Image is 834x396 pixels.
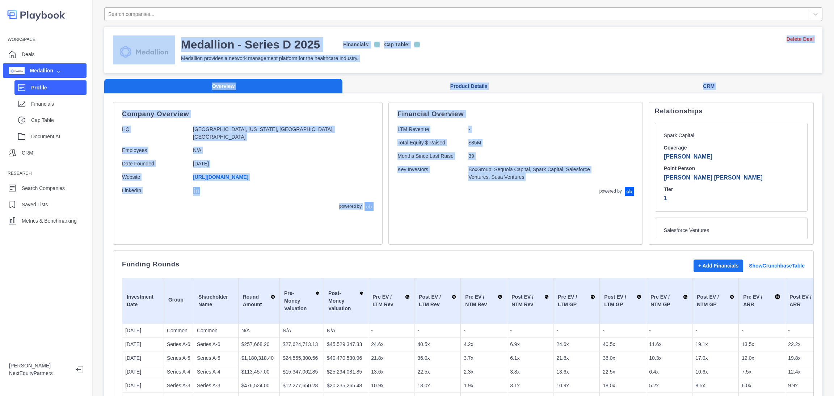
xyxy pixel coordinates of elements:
p: 8.5x [695,382,736,389]
p: $24,555,300.56 [283,354,321,362]
p: - [742,327,782,334]
a: Show Crunchbase Table [749,262,805,270]
p: 3.1x [510,382,550,389]
img: Sort [498,293,502,300]
p: Series A-3 [197,382,235,389]
p: 18.0x [603,382,643,389]
div: Pre EV / NTM Rev [465,293,502,308]
p: BoxGroup, Sequoia Capital, Spark Capital, Salesforce Ventures, Susa Ventures [468,166,610,181]
p: 36.0x [417,354,458,362]
p: Financials: [343,41,370,49]
p: N/A [193,147,344,154]
p: Search Companies [22,185,65,192]
div: Shareholder Name [198,293,234,308]
p: 3.7x [464,354,504,362]
p: 24.6x [371,341,411,348]
p: Profile [31,84,87,92]
img: Sort [360,290,363,297]
img: Sort [730,293,734,300]
p: Website [122,173,187,181]
p: 1.9x [464,382,504,389]
div: Post EV / ARR [789,293,827,308]
p: - [788,327,828,334]
p: 1 [664,194,799,203]
img: Sort [683,293,688,300]
p: - [556,327,597,334]
p: Financial Overview [397,111,634,117]
p: 11.6x [649,341,689,348]
img: Sort [637,293,641,300]
div: Pre-Money Valuation [284,290,319,312]
img: Sort [590,293,595,300]
p: 21.8x [371,354,411,362]
p: 18.0x [417,382,458,389]
p: Employees [122,147,187,154]
p: Document AI [31,133,87,140]
img: company image [9,67,25,74]
p: Deals [22,51,35,58]
div: Post-Money Valuation [328,290,363,312]
div: Group [168,296,189,306]
p: $476,524.00 [241,382,277,389]
p: Series A-6 [197,341,235,348]
p: $1,180,318.40 [241,354,277,362]
p: Series A-6 [167,341,191,348]
p: powered by [599,188,622,194]
p: - [468,126,610,133]
p: $27,624,713.13 [283,341,321,348]
p: Company Overview [122,111,374,117]
img: Sort [316,290,319,297]
p: [PERSON_NAME] [9,362,70,370]
p: Series A-4 [167,368,191,376]
a: Delete Deal [787,35,814,43]
h6: Point Person [664,165,799,172]
p: 13.5x [742,341,782,348]
p: - [417,327,458,334]
p: 10.9x [371,382,411,389]
p: - [695,327,736,334]
img: company-logo [113,35,175,64]
p: N/A [327,327,365,334]
p: 19.1x [695,341,736,348]
p: 6.9x [510,341,550,348]
p: $12,277,650.28 [283,382,321,389]
p: [DATE] [125,327,161,334]
p: 12.4x [788,368,828,376]
p: [GEOGRAPHIC_DATA], [US_STATE], [GEOGRAPHIC_DATA], [GEOGRAPHIC_DATA] [193,126,344,141]
p: 10.9x [556,382,597,389]
h3: Medallion - Series D 2025 [181,37,320,52]
p: Months Since Last Raise [397,152,463,160]
p: 24.6x [556,341,597,348]
img: crunchbase-logo [365,202,374,211]
p: $20,235,265.48 [327,382,365,389]
img: crunchbase-logo [625,187,634,196]
p: Series A-3 [167,382,191,389]
p: Common [197,327,235,334]
p: N/A [283,327,321,334]
p: 36.0x [603,354,643,362]
img: on-logo [414,42,420,47]
p: Financials [31,100,87,108]
div: Pre EV / ARR [743,293,780,308]
p: 6.0x [742,382,782,389]
p: Key Investors [397,166,463,181]
p: 4.2x [464,341,504,348]
button: Overview [104,79,342,94]
p: $85M [468,139,610,147]
p: 2.3x [464,368,504,376]
p: - [603,327,643,334]
p: 6.4x [649,368,689,376]
p: 9.9x [788,382,828,389]
p: 3.8x [510,368,550,376]
p: $45,529,347.33 [327,341,365,348]
p: 17.0x [695,354,736,362]
h6: Coverage [664,145,799,151]
p: - [371,327,411,334]
p: Cap Table [31,117,87,124]
p: 19.8x [788,354,828,362]
p: LinkedIn [122,187,187,196]
p: [DATE] [193,160,344,168]
p: 40.5x [603,341,643,348]
p: [PERSON_NAME] [PERSON_NAME] [664,173,799,182]
p: [DATE] [125,382,161,389]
